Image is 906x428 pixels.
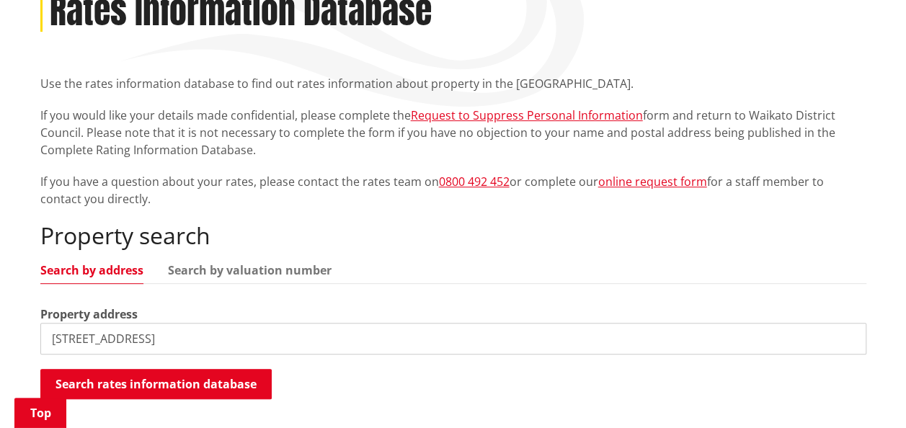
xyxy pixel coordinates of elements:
a: Search by address [40,264,143,276]
a: 0800 492 452 [439,174,510,190]
a: Top [14,398,66,428]
a: Request to Suppress Personal Information [411,107,643,123]
h2: Property search [40,222,866,249]
p: If you have a question about your rates, please contact the rates team on or complete our for a s... [40,173,866,208]
input: e.g. Duke Street NGARUAWAHIA [40,323,866,355]
a: Search by valuation number [168,264,332,276]
p: Use the rates information database to find out rates information about property in the [GEOGRAPHI... [40,75,866,92]
iframe: Messenger Launcher [840,367,892,419]
a: online request form [598,174,707,190]
button: Search rates information database [40,369,272,399]
p: If you would like your details made confidential, please complete the form and return to Waikato ... [40,107,866,159]
label: Property address [40,306,138,323]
